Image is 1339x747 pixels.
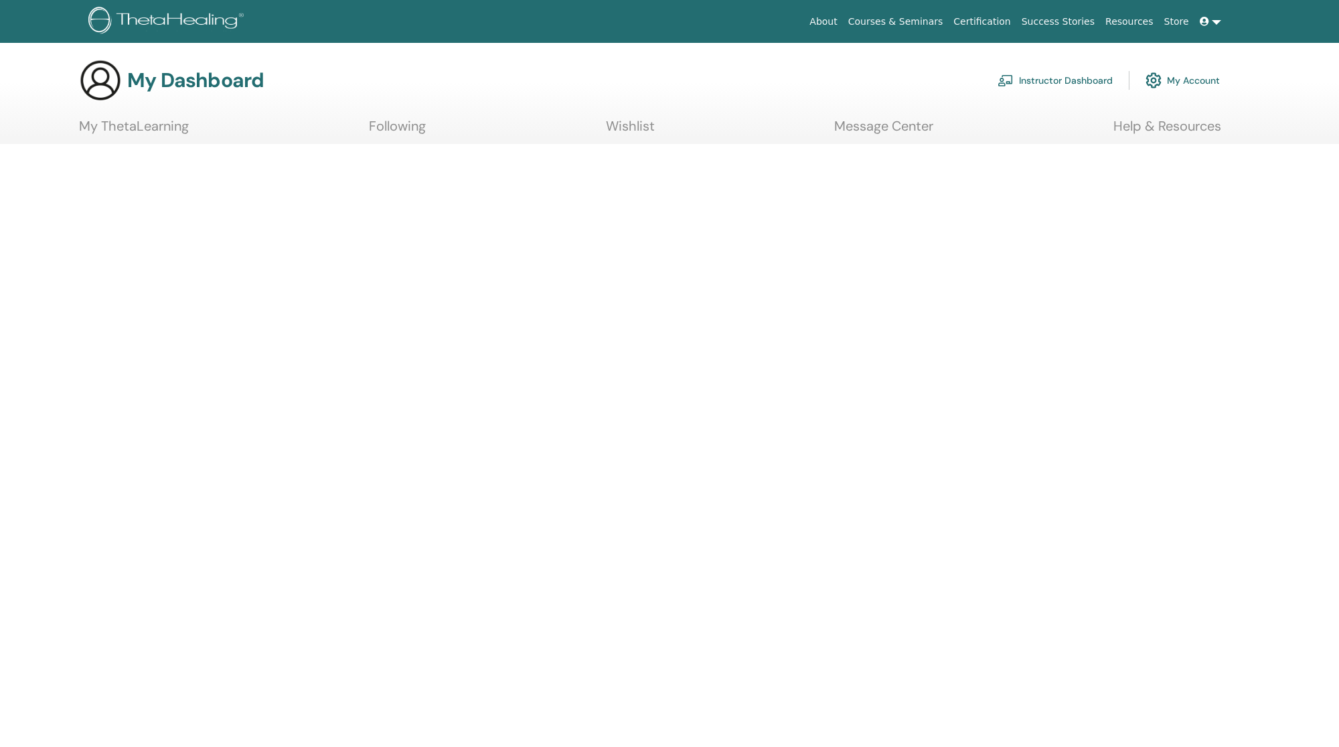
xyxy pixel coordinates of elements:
img: chalkboard-teacher.svg [998,74,1014,86]
img: generic-user-icon.jpg [79,59,122,102]
a: Store [1159,9,1194,34]
a: My ThetaLearning [79,118,189,144]
a: My Account [1146,66,1220,95]
h3: My Dashboard [127,68,264,92]
img: cog.svg [1146,69,1162,92]
a: Help & Resources [1113,118,1221,144]
a: Wishlist [606,118,655,144]
a: Following [369,118,426,144]
a: About [804,9,842,34]
a: Courses & Seminars [843,9,949,34]
a: Certification [948,9,1016,34]
img: logo.png [88,7,248,37]
a: Instructor Dashboard [998,66,1113,95]
a: Resources [1100,9,1159,34]
a: Success Stories [1016,9,1100,34]
a: Message Center [834,118,933,144]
